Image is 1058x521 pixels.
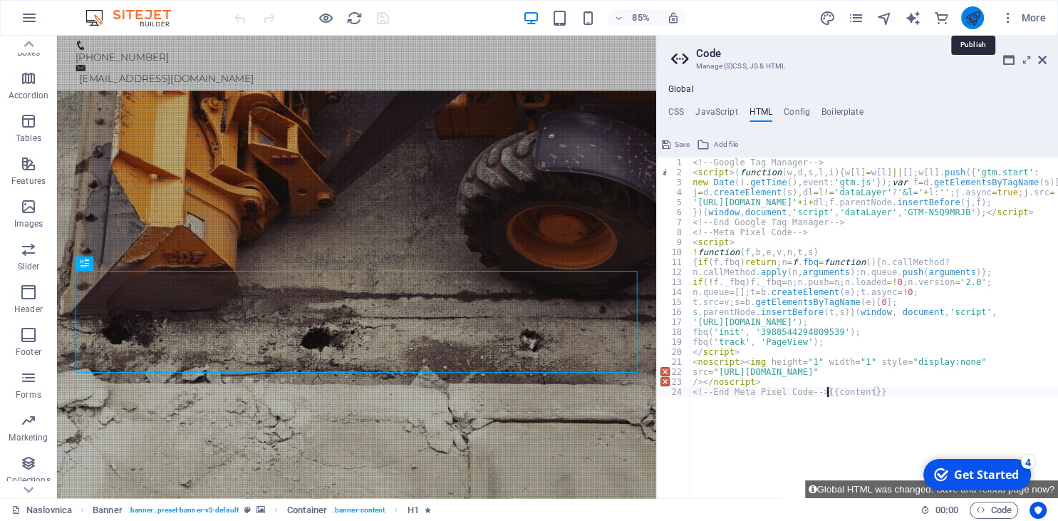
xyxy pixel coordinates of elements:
[666,11,679,24] i: On resize automatically adjust zoom level to fit chosen device.
[11,502,72,519] a: Click to cancel selection. Double-click to open Pages
[14,304,43,315] p: Header
[9,432,48,443] p: Marketing
[346,9,363,26] button: reload
[933,10,949,26] i: Commerce
[847,9,864,26] button: pages
[658,307,691,317] div: 16
[976,502,1012,519] span: Code
[658,207,691,217] div: 6
[695,136,740,153] button: Add file
[668,107,684,123] h4: CSS
[658,357,691,367] div: 21
[658,197,691,207] div: 5
[9,90,48,101] p: Accordion
[945,505,948,515] span: :
[904,10,920,26] i: AI Writer
[668,84,694,96] h4: Global
[26,43,232,57] a: [EMAIL_ADDRESS][DOMAIN_NAME]
[6,475,50,486] p: Collections
[658,237,691,247] div: 9
[425,506,431,514] i: Element contains an animation
[961,6,984,29] button: publish
[876,10,892,26] i: Navigator
[287,502,327,519] span: Click to select. Double-click to edit
[658,177,691,187] div: 3
[658,158,691,167] div: 1
[658,257,691,267] div: 11
[82,9,189,26] img: Editor Logo
[675,136,690,153] span: Save
[876,9,893,26] button: navigator
[333,502,385,519] span: . banner-content
[629,9,652,26] h6: 85%
[244,506,251,514] i: This element is a customizable preset
[8,6,115,37] div: Get Started 4 items remaining, 20% complete
[658,327,691,337] div: 18
[608,9,658,26] button: 85%
[105,1,120,16] div: 4
[658,317,691,327] div: 17
[658,337,691,347] div: 19
[22,19,133,32] span: [PHONE_NUMBER]
[16,133,41,144] p: Tables
[17,47,41,58] p: Boxes
[819,9,836,26] button: design
[93,502,431,519] nav: breadcrumb
[819,10,835,26] i: Design (Ctrl+Alt+Y)
[696,47,1047,60] h2: Code
[658,267,691,277] div: 12
[904,9,921,26] button: text_generator
[658,227,691,237] div: 8
[658,387,691,397] div: 24
[970,502,1018,519] button: Code
[658,217,691,227] div: 7
[805,480,1058,498] button: Global HTML was changed. Save and reload page now?
[1001,11,1046,25] span: More
[256,506,265,514] i: This element contains a background
[14,218,43,229] p: Images
[995,6,1052,29] button: More
[696,60,1018,73] h3: Manage (S)CSS, JS & HTML
[16,389,41,401] p: Forms
[18,261,40,272] p: Slider
[695,107,737,123] h4: JavaScript
[660,136,692,153] button: Save
[714,136,738,153] span: Add file
[38,14,103,29] div: Get Started
[408,502,419,519] span: Click to select. Double-click to edit
[821,107,863,123] h4: Boilerplate
[128,502,239,519] span: . banner .preset-banner-v3-default
[750,107,773,123] h4: HTML
[933,9,950,26] button: commerce
[658,377,691,387] div: 23
[658,167,691,177] div: 2
[935,502,958,519] span: 00 00
[658,367,691,377] div: 22
[658,287,691,297] div: 14
[11,175,46,187] p: Features
[658,347,691,357] div: 20
[658,247,691,257] div: 10
[658,297,691,307] div: 15
[658,277,691,287] div: 13
[658,187,691,197] div: 4
[784,107,810,123] h4: Config
[93,502,123,519] span: Click to select. Double-click to edit
[1030,502,1047,519] button: Usercentrics
[847,10,863,26] i: Pages (Ctrl+Alt+S)
[16,346,41,358] p: Footer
